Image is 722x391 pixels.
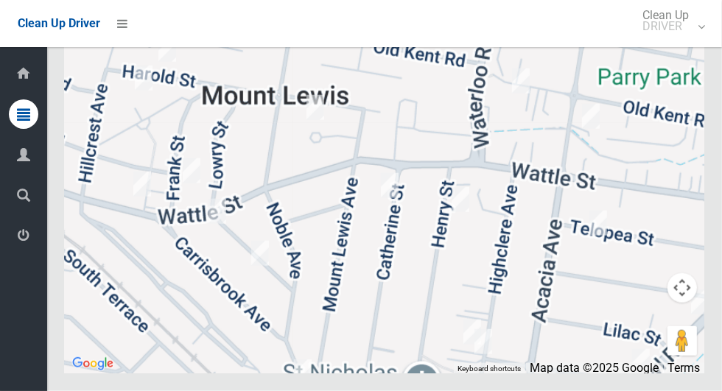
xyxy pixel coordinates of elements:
div: 90 Highclere Avenue, PUNCHBOWL NSW 2196<br>Status : AssignedToRoute<br><a href="/driver/booking/4... [469,323,498,360]
button: Drag Pegman onto the map to open Street View [667,326,697,356]
div: 185 Wattle Street, BANKSTOWN NSW 2200<br>Status : Collected<br><a href="/driver/booking/472094/co... [127,166,157,202]
div: 16 Nockolds Avenue, PUNCHBOWL NSW 2196<br>Status : AssignedToRoute<br><a href="/driver/booking/47... [245,235,275,272]
div: 16 Sealy Street, MOUNT LEWIS NSW 2190<br>Status : AssignedToRoute<br><a href="/driver/booking/476... [129,60,158,96]
div: 609 Punchbowl Road, PUNCHBOWL NSW 2196<br>Status : Collected<br><a href="/driver/booking/476994/c... [685,283,715,320]
button: Map camera controls [667,273,697,303]
div: 635 Punchbowl Road, PUNCHBOWL NSW 2196<br>Status : Collected<br><a href="/driver/booking/478746/c... [626,343,656,380]
div: 2/54 Old Kent Road, GREENACRE NSW 2190<br>Status : AssignedToRoute<br><a href="/driver/booking/47... [506,63,536,99]
div: 83 Henry Street, PUNCHBOWL NSW 2196<br>Status : AssignedToRoute<br><a href="/driver/booking/47597... [446,181,475,218]
div: 38 Nockolds Avenue, PUNCHBOWL NSW 2196<br>Status : AssignedToRoute<br><a href="/driver/booking/47... [203,193,232,230]
div: 34 Harold Street, MOUNT LEWIS NSW 2190<br>Status : AssignedToRoute<br><a href="/driver/booking/47... [153,31,182,68]
a: Click to see this area on Google Maps [69,354,117,373]
a: Terms [667,361,700,375]
div: 29 Frank Street, MOUNT LEWIS NSW 2190<br>Status : Collected<br><a href="/driver/booking/477149/co... [177,152,206,189]
div: 46 Telopea Street, PUNCHBOWL NSW 2196<br>Status : IssuesWithCollection<br><a href="/driver/bookin... [583,205,613,242]
div: 101 Acacia Avenue, GREENACRE NSW 2190<br>Status : AssignedToRoute<br><a href="/driver/booking/476... [576,98,606,135]
div: 8 Robertson Crescent, MOUNT LEWIS NSW 2190<br>Status : AssignedToRoute<br><a href="/driver/bookin... [301,89,330,126]
span: Clean Up Driver [18,16,100,30]
div: 8 Carrisbrook Avenue, PUNCHBOWL NSW 2196<br>Status : AssignedToRoute<br><a href="/driver/booking/... [288,353,318,390]
span: Map data ©2025 Google [530,361,659,375]
small: DRIVER [642,21,689,32]
span: Clean Up [635,10,704,32]
img: Google [69,354,117,373]
a: Clean Up Driver [18,13,100,35]
div: 84 Catherine Street, PUNCHBOWL NSW 2196<br>Status : AssignedToRoute<br><a href="/driver/booking/4... [375,167,404,204]
button: Keyboard shortcuts [458,364,521,374]
div: 94 Highclere Avenue, PUNCHBOWL NSW 2196<br>Status : Collected<br><a href="/driver/booking/476497/... [458,314,487,351]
